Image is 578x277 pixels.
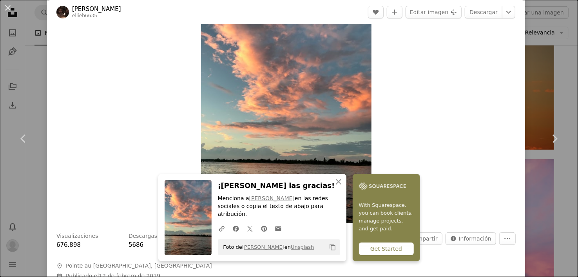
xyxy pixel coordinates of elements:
span: 5686 [129,241,143,248]
button: Más acciones [499,232,516,245]
p: Menciona a en las redes sociales o copia el texto de abajo para atribución. [218,195,340,218]
button: Añade a la colección [387,6,402,18]
h3: Visualizaciones [56,232,98,240]
a: Comparte en Pinterest [257,221,271,236]
a: With Squarespace, you can book clients, manage projects, and get paid.Get Started [353,174,420,261]
button: Estadísticas sobre esta imagen [446,232,496,245]
a: [PERSON_NAME] [72,5,121,13]
span: Foto de en [219,241,314,253]
a: Comparte por correo electrónico [271,221,285,236]
img: Ve al perfil de Ellie Brown [56,6,69,18]
a: [PERSON_NAME] [242,244,284,250]
h3: ¡[PERSON_NAME] las gracias! [218,180,340,192]
span: Pointe au [GEOGRAPHIC_DATA], [GEOGRAPHIC_DATA] [66,262,212,270]
a: Siguiente [531,101,578,176]
a: [PERSON_NAME] [249,195,295,201]
a: Descargar [465,6,502,18]
a: Comparte en Facebook [229,221,243,236]
div: Get Started [359,243,414,255]
span: Información [459,233,491,244]
span: 676.898 [56,241,81,248]
button: Elegir el tamaño de descarga [502,6,515,18]
a: ellieb6635 [72,13,97,18]
span: With Squarespace, you can book clients, manage projects, and get paid. [359,201,414,233]
button: Me gusta [368,6,384,18]
a: Unsplash [291,244,314,250]
h3: Descargas [129,232,157,240]
span: Compartir [410,233,437,244]
button: Editar imagen [406,6,462,18]
img: file-1747939142011-51e5cc87e3c9 [359,180,406,192]
a: Comparte en Twitter [243,221,257,236]
button: Copiar al portapapeles [326,241,339,254]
